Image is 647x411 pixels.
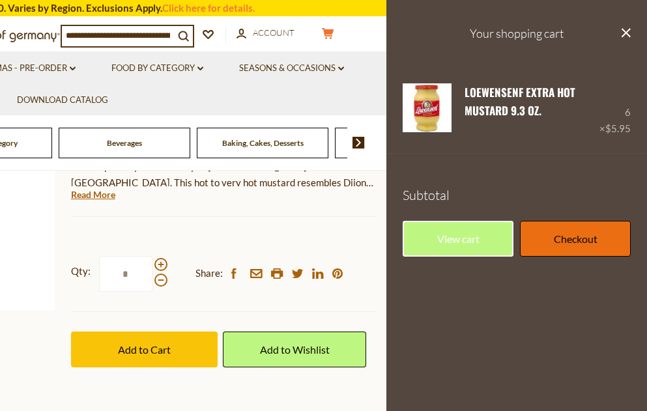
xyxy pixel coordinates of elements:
span: $5.95 [605,122,631,134]
button: Add to Cart [71,332,218,367]
img: Lowensenf Extra Hot Mustard [403,83,452,132]
strong: Qty: [71,263,91,279]
a: Baking, Cakes, Desserts [222,138,304,148]
input: Qty: [99,256,152,292]
img: next arrow [352,137,365,149]
a: Download Catalog [17,93,108,107]
a: Add to Wishlist [223,332,366,367]
a: Food By Category [111,61,203,76]
a: Lowensenf Extra Hot Mustard [403,83,452,137]
a: Account [237,26,295,40]
a: Seasons & Occasions [239,61,344,76]
div: 6 × [599,83,631,137]
span: Subtotal [403,187,450,203]
a: Checkout [520,221,631,257]
span: Share: [195,265,223,281]
a: Beverages [107,138,142,148]
a: Read More [71,188,115,201]
a: View cart [403,221,513,257]
span: Account [253,27,295,38]
p: A true specialty from the city of [GEOGRAPHIC_DATA] at the [GEOGRAPHIC_DATA]. This hot to very ho... [71,158,377,191]
a: Loewensenf Extra Hot Mustard 9.3 oz. [465,84,575,119]
a: Click here for details. [162,2,255,14]
span: Add to Cart [118,343,171,356]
